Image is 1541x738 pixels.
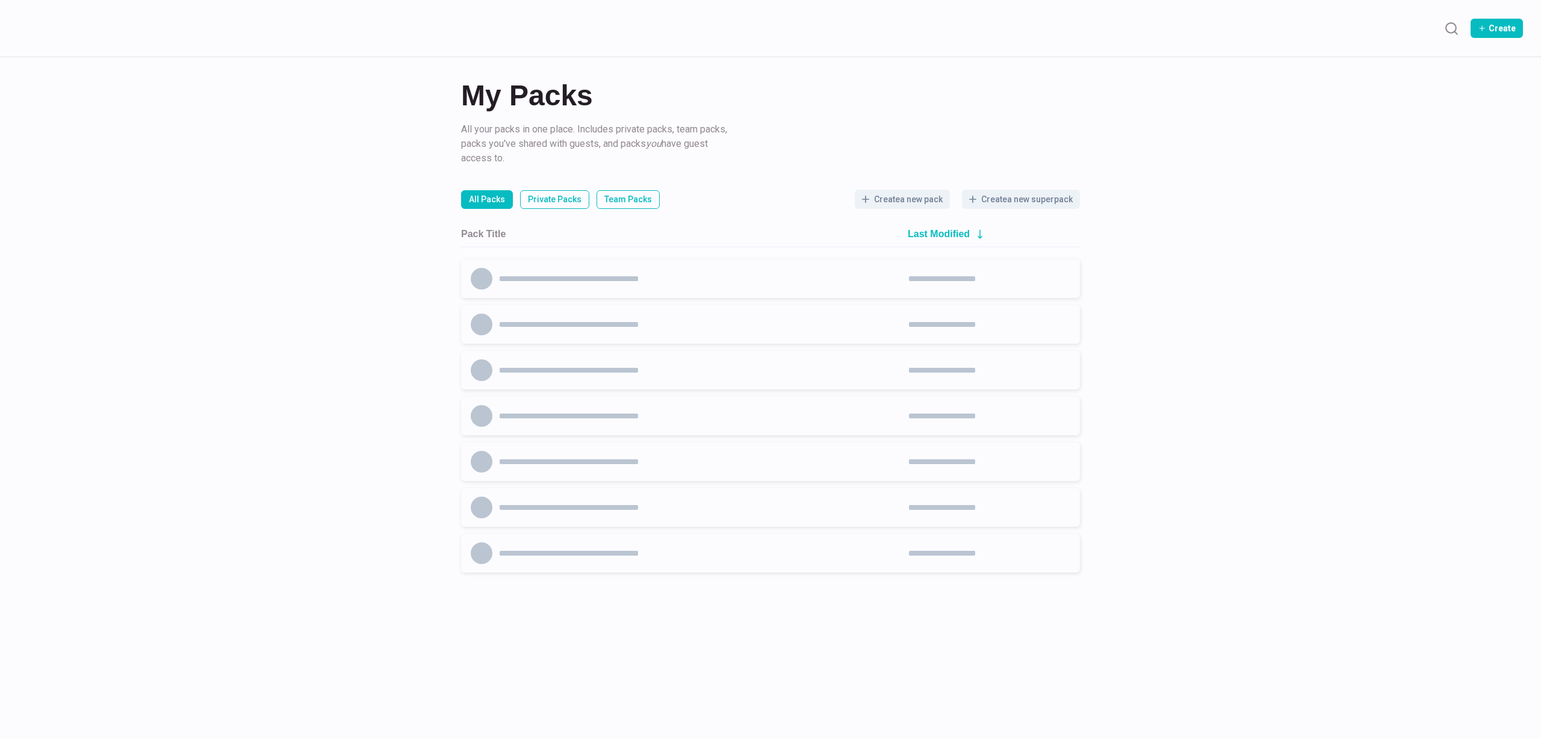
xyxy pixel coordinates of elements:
i: you [646,138,662,149]
p: All your packs in one place. Includes private packs, team packs, packs you've shared with guests,... [461,122,732,166]
button: Search [1439,16,1463,40]
img: Packs logo [18,12,99,40]
p: All Packs [469,193,505,206]
button: Createa new superpack [962,190,1080,209]
button: Create Pack [1471,19,1523,38]
p: Team Packs [604,193,652,206]
h2: My Packs [461,81,1080,110]
h2: Pack Title [461,228,506,240]
a: Packs logo [18,12,99,45]
h2: Last Modified [908,228,970,240]
button: Createa new pack [855,190,950,209]
p: Private Packs [528,193,581,206]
